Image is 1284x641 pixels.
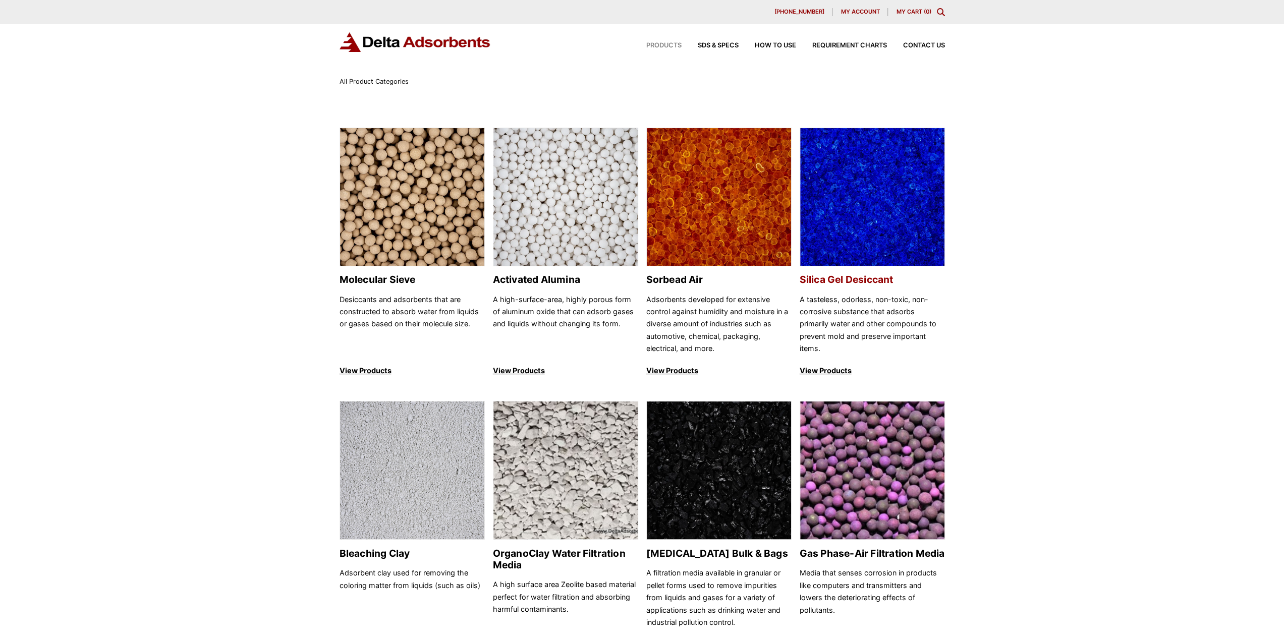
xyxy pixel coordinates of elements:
a: Contact Us [887,42,945,49]
a: SDS & SPECS [682,42,739,49]
p: View Products [340,365,485,377]
h2: Gas Phase-Air Filtration Media [800,548,945,559]
img: Delta Adsorbents [340,32,491,52]
span: SDS & SPECS [698,42,739,49]
p: View Products [493,365,638,377]
h2: Sorbead Air [646,274,792,285]
a: Silica Gel Desiccant Silica Gel Desiccant A tasteless, odorless, non-toxic, non-corrosive substan... [800,128,945,377]
h2: Silica Gel Desiccant [800,274,945,285]
p: Adsorbent clay used for removing the coloring matter from liquids (such as oils) [340,567,485,628]
img: Silica Gel Desiccant [800,128,944,267]
img: Gas Phase-Air Filtration Media [800,401,944,540]
img: Bleaching Clay [340,401,484,540]
span: Products [646,42,682,49]
span: 0 [925,8,929,15]
p: A filtration media available in granular or pellet forms used to remove impurities from liquids a... [646,567,792,628]
span: How to Use [755,42,796,49]
img: Activated Alumina [493,128,638,267]
span: All Product Categories [340,78,409,85]
h2: Activated Alumina [493,274,638,285]
span: My account [841,9,879,15]
img: OrganoClay Water Filtration Media [493,401,638,540]
p: A tasteless, odorless, non-toxic, non-corrosive substance that adsorbs primarily water and other ... [800,294,945,355]
p: A high-surface-area, highly porous form of aluminum oxide that can adsorb gases and liquids witho... [493,294,638,355]
a: My account [832,8,888,16]
p: Media that senses corrosion in products like computers and transmitters and lowers the deteriorat... [800,567,945,628]
img: Activated Carbon Bulk & Bags [647,401,791,540]
h2: Bleaching Clay [340,548,485,559]
h2: [MEDICAL_DATA] Bulk & Bags [646,548,792,559]
img: Molecular Sieve [340,128,484,267]
h2: OrganoClay Water Filtration Media [493,548,638,571]
p: View Products [646,365,792,377]
a: Molecular Sieve Molecular Sieve Desiccants and adsorbents that are constructed to absorb water fr... [340,128,485,377]
a: Activated Alumina Activated Alumina A high-surface-area, highly porous form of aluminum oxide tha... [493,128,638,377]
a: How to Use [739,42,796,49]
img: Sorbead Air [647,128,791,267]
p: Adsorbents developed for extensive control against humidity and moisture in a diverse amount of i... [646,294,792,355]
h2: Molecular Sieve [340,274,485,285]
p: Desiccants and adsorbents that are constructed to absorb water from liquids or gases based on the... [340,294,485,355]
a: Requirement Charts [796,42,887,49]
span: Contact Us [903,42,945,49]
a: Sorbead Air Sorbead Air Adsorbents developed for extensive control against humidity and moisture ... [646,128,792,377]
a: My Cart (0) [896,8,931,15]
p: A high surface area Zeolite based material perfect for water filtration and absorbing harmful con... [493,578,638,628]
a: [PHONE_NUMBER] [766,8,832,16]
p: View Products [800,365,945,377]
a: Products [630,42,682,49]
div: Toggle Modal Content [937,8,945,16]
span: Requirement Charts [812,42,887,49]
span: [PHONE_NUMBER] [774,9,824,15]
